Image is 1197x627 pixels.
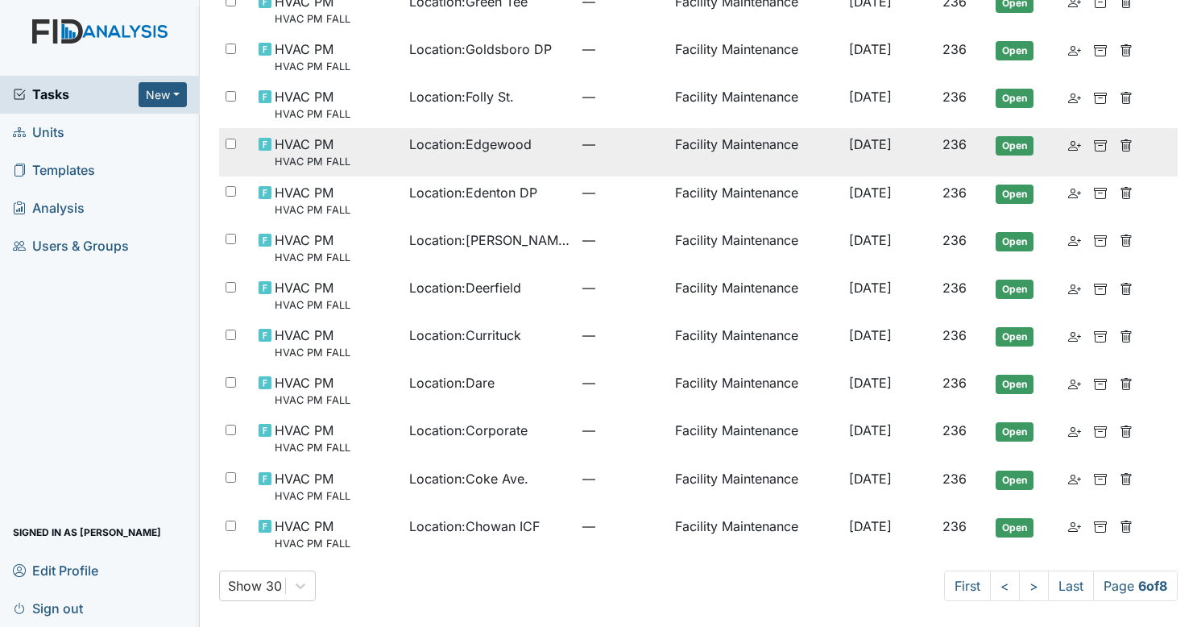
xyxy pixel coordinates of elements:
a: Archive [1094,278,1107,297]
small: HVAC PM FALL [275,59,350,74]
span: 236 [942,375,967,391]
a: < [990,571,1020,601]
span: Location : [PERSON_NAME]. [409,230,570,250]
a: Archive [1094,183,1107,202]
small: HVAC PM FALL [275,202,350,218]
span: Location : Dare [409,373,495,392]
span: — [582,373,662,392]
small: HVAC PM FALL [275,11,350,27]
span: Open [996,375,1033,394]
td: Facility Maintenance [669,414,842,462]
a: Delete [1120,87,1133,106]
td: Facility Maintenance [669,463,842,510]
span: Location : Deerfield [409,278,521,297]
a: Delete [1120,326,1133,345]
a: Delete [1120,469,1133,488]
span: HVAC PM HVAC PM FALL [275,183,350,218]
button: New [139,82,187,107]
span: 236 [942,327,967,343]
span: Open [996,518,1033,538]
span: Tasks [13,85,139,104]
a: Delete [1120,373,1133,392]
span: Page [1093,571,1178,601]
span: HVAC PM HVAC PM FALL [275,373,350,408]
span: [DATE] [849,471,892,487]
span: [DATE] [849,89,892,105]
span: Open [996,89,1033,108]
a: Delete [1120,230,1133,250]
span: [DATE] [849,41,892,57]
span: HVAC PM HVAC PM FALL [275,278,350,313]
span: Open [996,471,1033,490]
span: [DATE] [849,422,892,438]
a: > [1019,571,1049,601]
span: Users & Groups [13,234,129,259]
span: — [582,517,662,536]
td: Facility Maintenance [669,272,842,319]
span: Location : Folly St. [409,87,514,106]
span: Location : Currituck [409,326,521,345]
a: Archive [1094,87,1107,106]
span: — [582,87,662,106]
small: HVAC PM FALL [275,488,350,504]
a: Delete [1120,135,1133,154]
span: 236 [942,136,967,152]
a: Archive [1094,421,1107,440]
span: [DATE] [849,518,892,534]
span: [DATE] [849,136,892,152]
a: Archive [1094,135,1107,154]
span: Open [996,41,1033,60]
a: Delete [1120,183,1133,202]
td: Facility Maintenance [669,176,842,224]
span: [DATE] [849,185,892,201]
a: Delete [1120,421,1133,440]
td: Facility Maintenance [669,367,842,414]
small: HVAC PM FALL [275,345,350,360]
span: Open [996,327,1033,347]
span: [DATE] [849,232,892,248]
nav: task-pagination [944,571,1178,601]
span: [DATE] [849,375,892,391]
span: HVAC PM HVAC PM FALL [275,469,350,504]
span: Analysis [13,196,85,221]
span: 236 [942,280,967,296]
td: Facility Maintenance [669,128,842,176]
span: — [582,278,662,297]
span: HVAC PM HVAC PM FALL [275,517,350,551]
span: — [582,469,662,488]
a: Archive [1094,39,1107,59]
small: HVAC PM FALL [275,106,350,122]
span: Open [996,136,1033,156]
span: Location : Chowan ICF [409,517,540,536]
a: Archive [1094,469,1107,488]
td: Facility Maintenance [669,81,842,128]
span: 236 [942,41,967,57]
td: Facility Maintenance [669,224,842,272]
span: Templates [13,158,95,183]
span: Location : Corporate [409,421,528,440]
span: 236 [942,471,967,487]
a: Archive [1094,326,1107,345]
a: First [944,571,991,601]
span: Location : Edenton DP [409,183,537,202]
span: Sign out [13,596,83,621]
a: Archive [1094,230,1107,250]
span: HVAC PM HVAC PM FALL [275,87,350,122]
a: Delete [1120,517,1133,536]
span: Edit Profile [13,558,98,583]
small: HVAC PM FALL [275,297,350,313]
a: Last [1048,571,1094,601]
span: — [582,230,662,250]
td: Facility Maintenance [669,319,842,367]
span: 236 [942,422,967,438]
span: Open [996,280,1033,299]
span: — [582,135,662,154]
span: Units [13,120,64,145]
span: 236 [942,89,967,105]
span: HVAC PM HVAC PM FALL [275,39,350,74]
span: — [582,39,662,59]
span: 236 [942,232,967,248]
a: Delete [1120,278,1133,297]
strong: 6 of 8 [1138,578,1167,594]
a: Archive [1094,373,1107,392]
